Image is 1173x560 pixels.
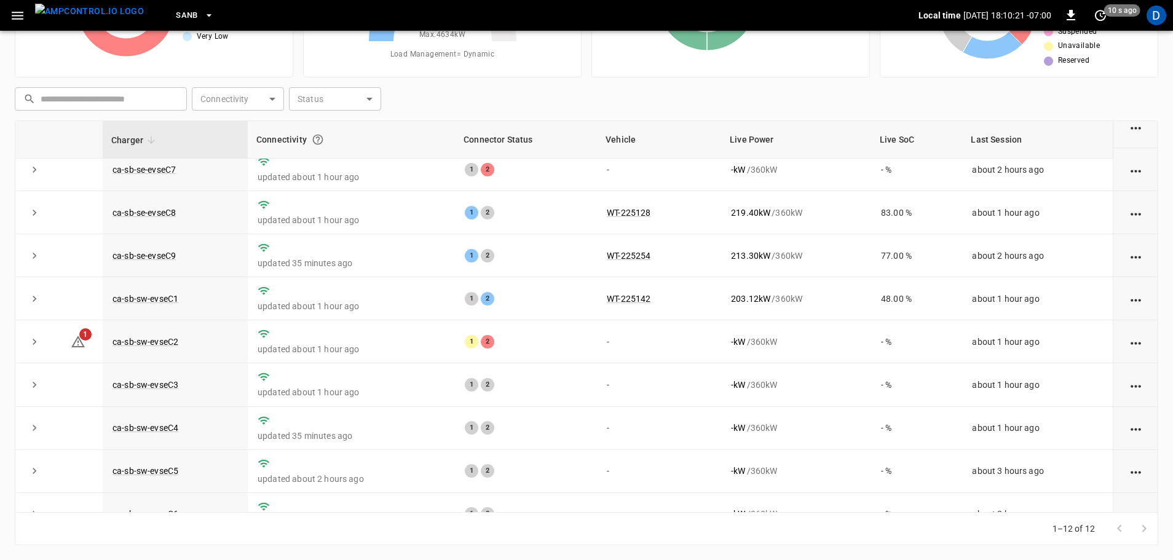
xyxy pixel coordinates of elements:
div: 2 [481,292,494,306]
p: updated about 1 hour ago [258,386,445,398]
div: / 360 kW [731,250,861,262]
td: - [597,450,721,493]
div: action cell options [1128,422,1143,434]
div: / 360 kW [731,508,861,520]
a: ca-sb-se-evseC9 [113,251,176,261]
div: Connectivity [256,128,446,151]
div: 2 [481,335,494,349]
td: about 1 hour ago [962,407,1113,450]
div: 1 [465,292,478,306]
div: action cell options [1128,508,1143,520]
p: [DATE] 18:10:21 -07:00 [963,9,1051,22]
span: Max. 4634 kW [419,29,465,41]
p: 1–12 of 12 [1053,523,1096,535]
span: 10 s ago [1104,4,1140,17]
button: expand row [25,333,44,351]
div: 1 [465,163,478,176]
span: Very Low [197,31,229,43]
p: updated about 1 hour ago [258,343,445,355]
p: updated about 1 hour ago [258,171,445,183]
div: action cell options [1128,207,1143,219]
button: expand row [25,462,44,480]
td: - [597,363,721,406]
a: ca-sb-sw-evseC6 [113,509,178,519]
td: - [597,320,721,363]
button: expand row [25,290,44,308]
td: about 2 hours ago [962,234,1113,277]
div: action cell options [1128,250,1143,262]
div: action cell options [1128,379,1143,391]
button: Connection between the charger and our software. [307,128,329,151]
a: 1 [71,336,85,346]
div: / 360 kW [731,207,861,219]
td: about 3 hours ago [962,450,1113,493]
a: WT-225254 [607,251,650,261]
div: / 360 kW [731,293,861,305]
div: / 360 kW [731,336,861,348]
p: updated about 2 hours ago [258,473,445,485]
a: ca-sb-sw-evseC3 [113,380,178,390]
button: expand row [25,160,44,179]
td: - % [871,363,962,406]
td: about 1 hour ago [962,277,1113,320]
p: - kW [731,508,745,520]
div: action cell options [1128,120,1143,133]
div: 2 [481,206,494,219]
span: SanB [176,9,198,23]
p: Local time [918,9,961,22]
td: - [597,407,721,450]
div: / 360 kW [731,422,861,434]
div: / 360 kW [731,379,861,391]
span: Unavailable [1058,40,1100,52]
td: - % [871,148,962,191]
td: 77.00 % [871,234,962,277]
a: WT-225142 [607,294,650,304]
td: about 2 hours ago [962,493,1113,536]
div: 1 [465,378,478,392]
a: ca-sb-se-evseC7 [113,165,176,175]
th: Vehicle [597,121,721,159]
div: 2 [481,421,494,435]
td: - [597,493,721,536]
a: ca-sb-sw-evseC2 [113,337,178,347]
button: expand row [25,505,44,523]
span: 1 [79,328,92,341]
p: 213.30 kW [731,250,770,262]
img: ampcontrol.io logo [35,4,144,19]
td: about 2 hours ago [962,148,1113,191]
div: action cell options [1128,465,1143,477]
a: ca-sb-se-evseC8 [113,208,176,218]
p: - kW [731,379,745,391]
div: 1 [465,335,478,349]
p: 219.40 kW [731,207,770,219]
td: about 1 hour ago [962,363,1113,406]
div: 2 [481,378,494,392]
p: updated 35 minutes ago [258,430,445,442]
p: updated about 1 hour ago [258,214,445,226]
td: - % [871,320,962,363]
a: ca-sb-sw-evseC4 [113,423,178,433]
div: 2 [481,249,494,262]
p: - kW [731,336,745,348]
p: - kW [731,465,745,477]
td: - % [871,407,962,450]
div: 1 [465,249,478,262]
div: 1 [465,421,478,435]
div: 1 [465,464,478,478]
div: 2 [481,163,494,176]
span: Reserved [1058,55,1089,67]
button: expand row [25,376,44,394]
button: expand row [25,246,44,265]
td: - % [871,493,962,536]
th: Live Power [721,121,871,159]
p: - kW [731,422,745,434]
div: / 360 kW [731,465,861,477]
a: ca-sb-sw-evseC5 [113,466,178,476]
td: about 1 hour ago [962,320,1113,363]
td: 83.00 % [871,191,962,234]
button: expand row [25,419,44,437]
button: set refresh interval [1091,6,1110,25]
div: 1 [465,206,478,219]
div: action cell options [1128,293,1143,305]
div: 1 [465,507,478,521]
